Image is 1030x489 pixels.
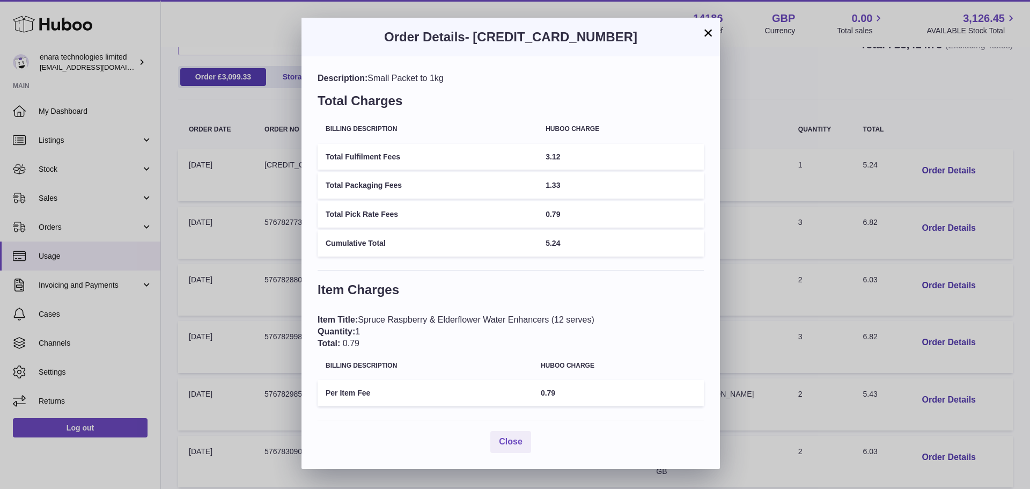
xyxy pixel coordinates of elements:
[318,172,538,199] td: Total Packaging Fees
[533,354,704,377] th: Huboo charge
[318,118,538,141] th: Billing Description
[318,72,704,84] div: Small Packet to 1kg
[318,281,704,304] h3: Item Charges
[318,314,704,349] div: Spruce Raspberry & Elderflower Water Enhancers (12 serves) 1
[702,26,715,39] button: ×
[343,339,359,348] span: 0.79
[546,152,560,161] span: 3.12
[499,437,523,446] span: Close
[541,389,555,397] span: 0.79
[546,210,560,218] span: 0.79
[318,201,538,228] td: Total Pick Rate Fees
[465,30,637,44] span: - [CREDIT_CARD_NUMBER]
[318,339,340,348] span: Total:
[318,380,533,406] td: Per Item Fee
[318,327,355,336] span: Quantity:
[546,239,560,247] span: 5.24
[318,28,704,46] h3: Order Details
[538,118,704,141] th: Huboo charge
[318,92,704,115] h3: Total Charges
[546,181,560,189] span: 1.33
[490,431,531,453] button: Close
[318,230,538,257] td: Cumulative Total
[318,74,367,83] span: Description:
[318,315,358,324] span: Item Title:
[318,354,533,377] th: Billing Description
[318,144,538,170] td: Total Fulfilment Fees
